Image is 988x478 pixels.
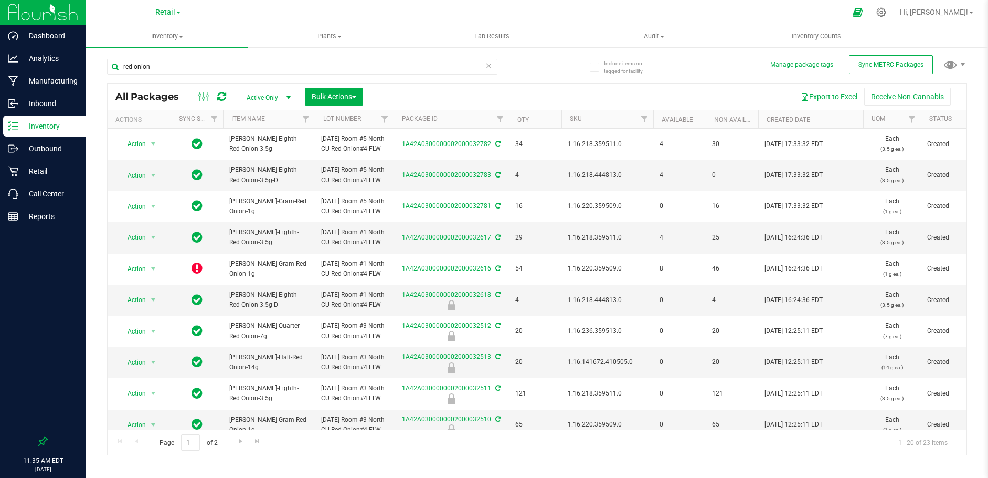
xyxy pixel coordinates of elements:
a: 1A42A0300000002000032781 [402,202,491,210]
a: Go to the last page [250,434,265,449]
div: Actions [115,116,166,123]
a: 1A42A0300000002000032617 [402,234,491,241]
a: Item Name [231,115,265,122]
span: 0 [660,326,699,336]
a: 1A42A0300000002000032618 [402,291,491,298]
span: 1.16.218.359511.0 [568,233,647,243]
span: select [147,324,160,339]
span: 0 [660,201,699,211]
span: [DATE] 12:25:11 EDT [764,326,823,336]
inline-svg: Retail [8,166,18,176]
span: [DATE] Room #3 North CU Red Onion#4 FLW [321,383,387,403]
a: Audit [573,25,735,47]
span: Each [869,196,915,216]
span: [PERSON_NAME]-Eighth-Red Onion-3.5g-D [229,290,309,310]
div: Newly Received [392,300,511,310]
span: In Sync [192,293,203,307]
span: Action [118,137,146,151]
span: Plants [249,32,410,41]
span: Sync from Compliance System [494,171,501,179]
span: 65 [712,420,752,430]
inline-svg: Inventory [8,121,18,131]
span: Sync from Compliance System [494,353,501,360]
span: Created [927,326,972,336]
span: Each [869,227,915,247]
span: 16 [712,201,752,211]
span: [DATE] 12:25:11 EDT [764,389,823,399]
a: UOM [872,115,885,122]
span: [DATE] 16:24:36 EDT [764,264,823,274]
span: 0 [660,389,699,399]
span: [PERSON_NAME]-Eighth-Red Onion-3.5g [229,134,309,154]
span: Sync from Compliance System [494,322,501,329]
span: In Sync [192,199,203,213]
div: Newly Received [392,331,511,341]
inline-svg: Analytics [8,53,18,64]
span: 20 [712,326,752,336]
span: 4 [660,233,699,243]
inline-svg: Call Center [8,189,18,199]
span: 0 [660,295,699,305]
a: 1A42A0300000002000032782 [402,140,491,148]
a: Inventory [86,25,248,47]
span: select [147,230,160,245]
span: [DATE] Room #5 North CU Red Onion#4 FLW [321,196,387,216]
button: Bulk Actions [305,88,363,106]
span: In Sync [192,355,203,369]
a: 1A42A0300000002000032783 [402,171,491,179]
span: 0 [660,357,699,367]
span: All Packages [115,91,189,102]
p: (14 g ea.) [869,362,915,372]
span: 29 [515,233,555,243]
span: 4 [712,295,752,305]
span: Lab Results [460,32,524,41]
span: Each [869,259,915,279]
span: Action [118,418,146,432]
a: Created Date [767,116,810,123]
p: (1 g ea.) [869,206,915,216]
span: Action [118,199,146,214]
span: [PERSON_NAME]-Gram-Red Onion-1g [229,259,309,279]
span: select [147,168,160,183]
input: 1 [181,434,200,451]
span: Created [927,201,972,211]
span: Open Ecommerce Menu [846,2,869,23]
span: Each [869,352,915,372]
span: Action [118,293,146,307]
span: [PERSON_NAME]-Half-Red Onion-14g [229,352,309,372]
button: Manage package tags [770,60,833,69]
p: Inventory [18,120,81,132]
a: SKU [570,115,582,122]
p: (1 g ea.) [869,425,915,435]
a: Available [662,116,693,123]
p: (3.5 g ea.) [869,237,915,247]
span: [DATE] 12:25:11 EDT [764,420,823,430]
a: Filter [492,110,509,128]
a: Filter [904,110,921,128]
p: [DATE] [5,465,81,473]
p: (7 g ea.) [869,331,915,341]
span: 1.16.220.359509.0 [568,201,647,211]
span: Created [927,357,972,367]
span: 1.16.218.444813.0 [568,170,647,180]
inline-svg: Reports [8,211,18,222]
a: Lab Results [411,25,573,47]
span: [PERSON_NAME]-Eighth-Red Onion-3.5g [229,383,309,403]
span: [DATE] 17:33:32 EDT [764,139,823,149]
a: Non-Available [714,116,761,123]
span: select [147,137,160,151]
a: Qty [517,116,529,123]
span: select [147,418,160,432]
p: Dashboard [18,29,81,42]
p: Retail [18,165,81,178]
span: Sync from Compliance System [494,265,501,272]
p: Reports [18,210,81,223]
span: [DATE] Room #1 North CU Red Onion#4 FLW [321,290,387,310]
div: Manage settings [875,7,888,17]
a: 1A42A0300000002000032512 [402,322,491,329]
span: [DATE] Room #5 North CU Red Onion#4 FLW [321,165,387,185]
span: Created [927,170,972,180]
a: Filter [298,110,315,128]
a: Plants [248,25,410,47]
span: Created [927,420,972,430]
